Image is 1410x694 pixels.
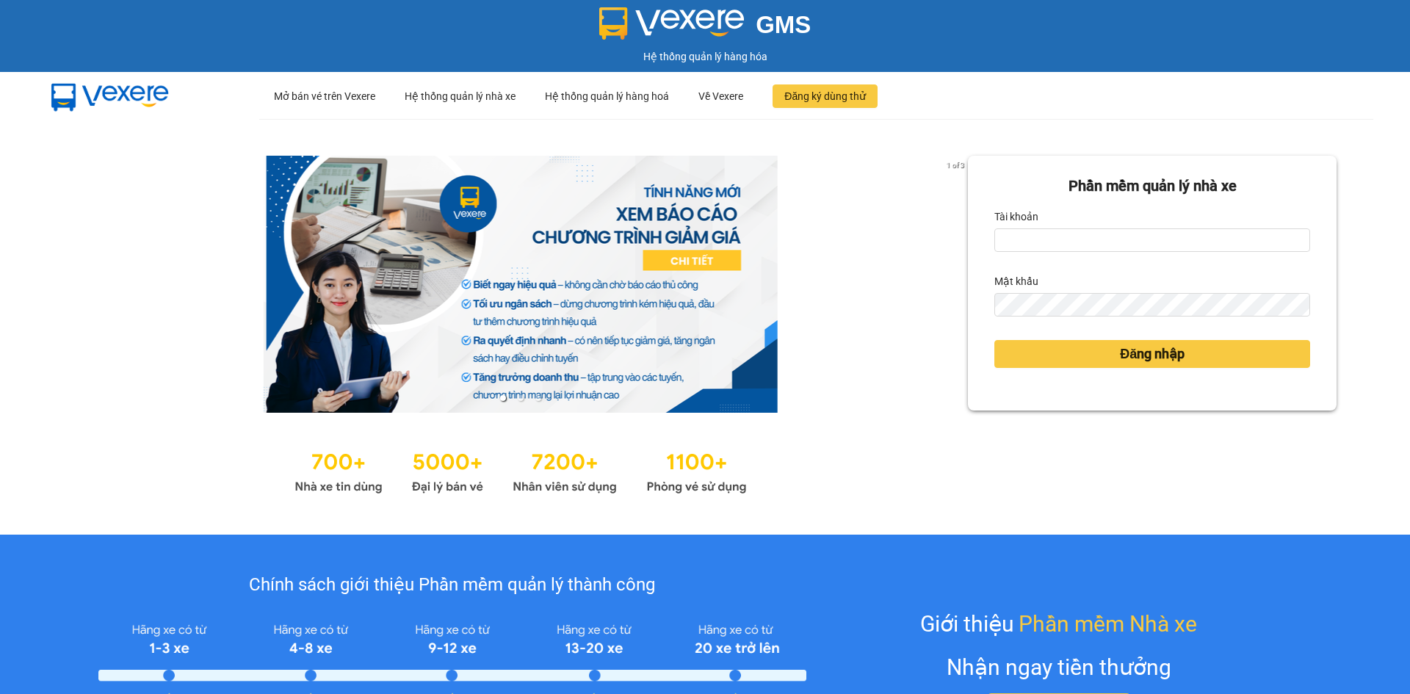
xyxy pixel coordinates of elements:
span: Phần mềm Nhà xe [1019,607,1197,641]
p: 1 of 3 [942,156,968,175]
div: Nhận ngay tiền thưởng [947,650,1171,684]
img: logo 2 [599,7,745,40]
li: slide item 2 [518,395,524,401]
img: Statistics.png [294,442,747,498]
li: slide item 3 [535,395,541,401]
img: mbUUG5Q.png [37,72,184,120]
a: GMS [599,22,811,34]
span: GMS [756,11,811,38]
div: Chính sách giới thiệu Phần mềm quản lý thành công [98,571,806,599]
span: Đăng ký dùng thử [784,88,866,104]
div: Về Vexere [698,73,743,120]
div: Hệ thống quản lý hàng hóa [4,48,1406,65]
button: next slide / item [947,156,968,413]
div: Giới thiệu [920,607,1197,641]
div: Phần mềm quản lý nhà xe [994,175,1310,198]
button: Đăng nhập [994,340,1310,368]
input: Tài khoản [994,228,1310,252]
div: Hệ thống quản lý nhà xe [405,73,516,120]
button: previous slide / item [73,156,94,413]
input: Mật khẩu [994,293,1310,317]
li: slide item 1 [500,395,506,401]
label: Tài khoản [994,205,1038,228]
span: Đăng nhập [1120,344,1185,364]
button: Đăng ký dùng thử [773,84,878,108]
label: Mật khẩu [994,270,1038,293]
div: Hệ thống quản lý hàng hoá [545,73,669,120]
div: Mở bán vé trên Vexere [274,73,375,120]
